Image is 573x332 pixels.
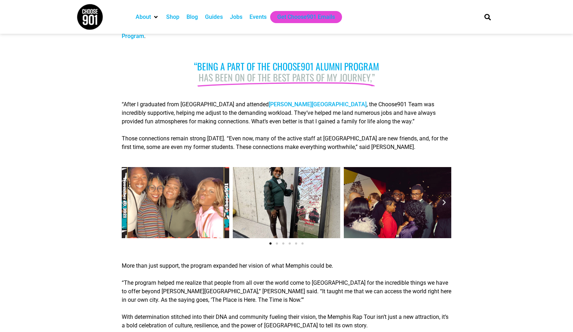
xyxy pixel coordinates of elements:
[441,199,448,206] div: Next slide
[132,11,163,23] div: About
[199,72,375,83] span: has been on of the best parts of my journey,”
[125,199,132,206] div: Previous slide
[205,13,223,21] a: Guides
[482,11,494,23] div: Search
[233,167,340,238] div: 2 / 6
[122,279,451,304] p: “The program helped me realize that people from all over the world come to [GEOGRAPHIC_DATA] for ...
[269,242,272,245] span: Go to slide 1
[122,167,229,238] div: taylor-choose901-grizz
[122,313,451,330] p: With determination stitched into their DNA and community fueling their vision, the Memphis Rap To...
[136,13,151,21] a: About
[249,13,267,21] a: Events
[122,167,451,249] div: Slides
[122,100,451,126] p: “After I graduated from [GEOGRAPHIC_DATA] and attended , the Choose901 Team was incredibly suppor...
[289,242,291,245] span: Go to slide 4
[132,11,472,23] nav: Main nav
[277,13,335,21] a: Get Choose901 Emails
[122,167,229,238] div: 1 / 6
[122,134,451,151] p: Those connections remain strong [DATE]. “Even now, many of the active staff at [GEOGRAPHIC_DATA] ...
[269,101,367,108] a: [PERSON_NAME][GEOGRAPHIC_DATA]
[166,13,179,21] a: Shop
[295,242,297,245] span: Go to slide 5
[282,242,284,245] span: Go to slide 3
[301,242,304,245] span: Go to slide 6
[194,59,379,73] span: “Being a part of the Choose901 Alumni Program
[233,167,340,238] div: taylor-barksdale-create-yours
[122,262,451,270] p: More than just support, the program expanded her vision of what Memphis could be.
[230,13,242,21] a: Jobs
[186,13,198,21] a: Blog
[276,242,278,245] span: Go to slide 2
[344,167,451,238] div: taylor-barksdale-exchange
[122,24,447,39] a: Choose901 Alumni Program
[344,167,451,238] div: 3 / 6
